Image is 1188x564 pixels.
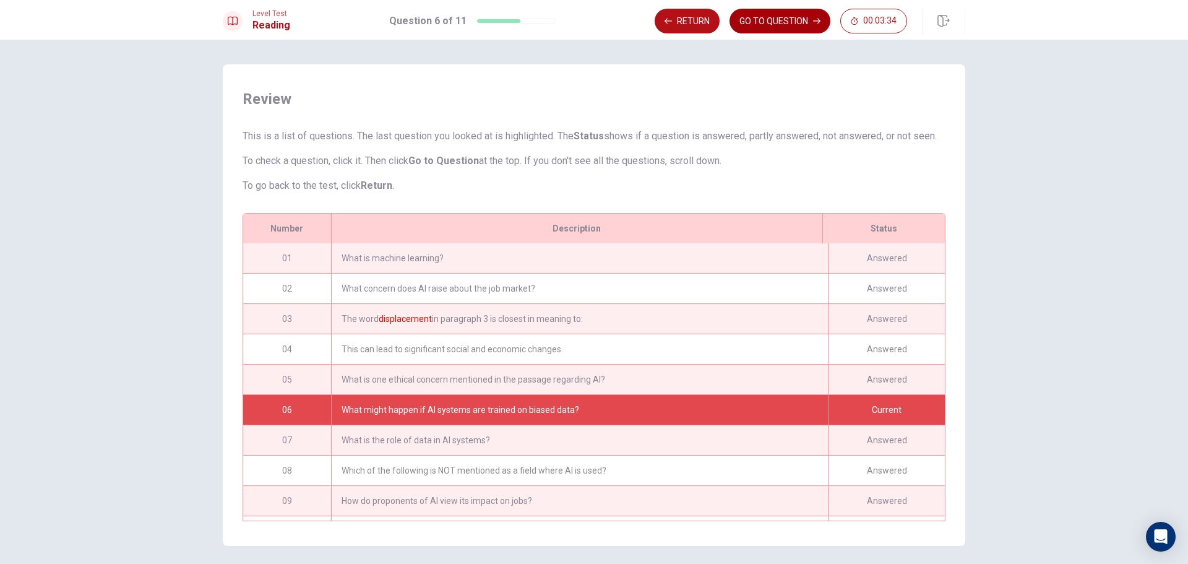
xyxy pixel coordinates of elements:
div: Answered [828,486,945,516]
div: How do proponents of AI view its impact on jobs? [331,486,828,516]
div: 01 [243,243,331,273]
div: Which of the following is NOT mentioned as a field where AI is used? [331,456,828,485]
div: Answered [828,456,945,485]
div: 08 [243,456,331,485]
p: To go back to the test, click . [243,178,945,193]
div: Answered [828,516,945,546]
div: Answered [828,274,945,303]
div: 06 [243,395,331,425]
strong: Go to Question [408,155,479,167]
span: 00:03:34 [863,16,897,26]
font: displacement [379,314,432,324]
p: To check a question, click it. Then click at the top. If you don't see all the questions, scroll ... [243,154,945,168]
div: Open Intercom Messenger [1146,522,1176,552]
div: Answered [828,365,945,394]
div: Current [828,395,945,425]
div: 09 [243,486,331,516]
div: 07 [243,425,331,455]
div: 10 [243,516,331,546]
div: What is machine learning? [331,243,828,273]
div: 05 [243,365,331,394]
div: Status [822,214,945,243]
h1: Question 6 of 11 [389,14,467,28]
div: 04 [243,334,331,364]
div: What might happen if AI systems are trained on biased data? [331,395,828,425]
div: Answered [828,304,945,334]
button: 00:03:34 [840,9,907,33]
button: GO TO QUESTION [730,9,830,33]
button: Return [655,9,720,33]
strong: Return [361,180,392,191]
span: Level Test [252,9,290,18]
div: Description [331,214,822,243]
div: Answered [828,243,945,273]
div: What concern does AI raise about the job market? [331,274,828,303]
div: What is the role of data in AI systems? [331,425,828,455]
span: Review [243,89,945,109]
div: Select the three sentences that express the most important ideas in the passage. [331,516,828,546]
div: The word in paragraph 3 is closest in meaning to: [331,304,828,334]
strong: Status [574,130,604,142]
div: 02 [243,274,331,303]
div: 03 [243,304,331,334]
div: What is one ethical concern mentioned in the passage regarding AI? [331,365,828,394]
div: Number [243,214,331,243]
div: Answered [828,334,945,364]
h1: Reading [252,18,290,33]
div: Answered [828,425,945,455]
p: This is a list of questions. The last question you looked at is highlighted. The shows if a quest... [243,129,945,144]
div: This can lead to significant social and economic changes. [331,334,828,364]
